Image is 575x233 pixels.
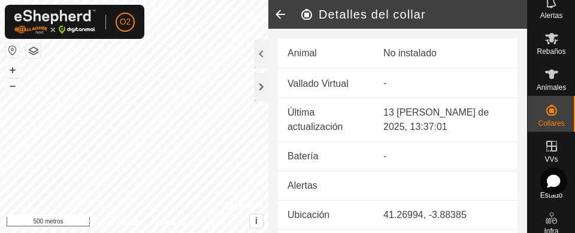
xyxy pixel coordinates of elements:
[156,219,196,227] font: Contáctanos
[540,11,562,20] font: Alertas
[72,219,141,227] font: Política de Privacidad
[383,78,386,88] font: -
[5,78,20,93] button: –
[544,155,558,164] font: VVs
[287,180,317,190] font: Alertas
[120,17,131,26] font: O2
[383,210,467,220] font: 41.26994, -3.88385
[287,210,329,220] font: Ubicación
[383,107,489,132] font: 13 [PERSON_NAME] de 2025, 13:37:01
[26,44,41,58] button: Capas del Mapa
[10,79,16,92] font: –
[538,119,564,128] font: Collares
[255,216,258,226] font: i
[319,8,426,21] font: Detalles del collar
[14,10,96,34] img: Logotipo de Gallagher
[5,63,20,77] button: +
[287,151,319,161] font: Batería
[10,63,16,76] font: +
[383,151,386,161] font: -
[5,43,20,58] button: Restablecer mapa
[540,191,562,199] font: Estado
[287,48,317,58] font: Animal
[537,47,565,56] font: Rebaños
[156,217,196,228] a: Contáctanos
[250,214,263,228] button: i
[383,48,437,58] font: No instalado
[287,78,349,88] font: Vallado Virtual
[537,83,566,92] font: Animales
[72,217,141,228] a: Política de Privacidad
[287,107,343,132] font: Última actualización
